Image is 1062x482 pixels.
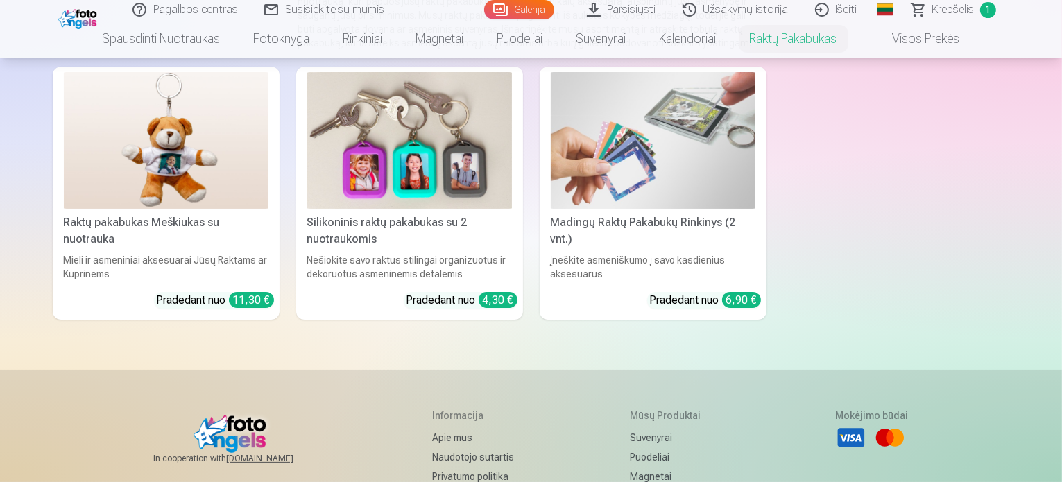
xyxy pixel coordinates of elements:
[307,72,512,209] img: Silikoninis raktų pakabukas su 2 nuotraukomis
[560,19,643,58] a: Suvenyrai
[327,19,400,58] a: Rinkiniai
[980,2,996,18] span: 1
[86,19,237,58] a: Spausdinti nuotraukas
[540,67,766,320] a: Madingų Raktų Pakabukų Rinkinys (2 vnt.)Madingų Raktų Pakabukų Rinkinys (2 vnt.)Įneškite asmenišk...
[733,19,854,58] a: Raktų pakabukas
[630,428,730,447] a: Suvenyrai
[545,253,761,281] div: Įneškite asmeniškumo į savo kasdienius aksesuarus
[722,292,761,308] div: 6,90 €
[432,408,524,422] h5: Informacija
[406,292,517,309] div: Pradedant nuo
[432,428,524,447] a: Apie mus
[229,292,274,308] div: 11,30 €
[932,1,975,18] span: Krepšelis
[875,422,905,453] li: Mastercard
[630,408,730,422] h5: Mūsų produktai
[479,292,517,308] div: 4,30 €
[545,214,761,248] div: Madingų Raktų Pakabukų Rinkinys (2 vnt.)
[153,453,327,464] span: In cooperation with
[481,19,560,58] a: Puodeliai
[836,408,909,422] h5: Mokėjimo būdai
[630,447,730,467] a: Puodeliai
[64,72,268,209] img: Raktų pakabukas Meškiukas su nuotrauka
[58,253,274,281] div: Mieli ir asmeniniai aksesuarai Jūsų Raktams ar Kuprinėms
[302,214,517,248] div: Silikoninis raktų pakabukas su 2 nuotraukomis
[237,19,327,58] a: Fotoknyga
[551,72,755,209] img: Madingų Raktų Pakabukų Rinkinys (2 vnt.)
[836,422,866,453] li: Visa
[643,19,733,58] a: Kalendoriai
[58,6,101,29] img: /fa2
[854,19,977,58] a: Visos prekės
[650,292,761,309] div: Pradedant nuo
[58,214,274,248] div: Raktų pakabukas Meškiukas su nuotrauka
[157,292,274,309] div: Pradedant nuo
[226,453,327,464] a: [DOMAIN_NAME]
[53,67,280,320] a: Raktų pakabukas Meškiukas su nuotraukaRaktų pakabukas Meškiukas su nuotraukaMieli ir asmeniniai a...
[432,447,524,467] a: Naudotojo sutartis
[302,253,517,281] div: Nešiokite savo raktus stilingai organizuotus ir dekoruotus asmeninėmis detalėmis
[400,19,481,58] a: Magnetai
[296,67,523,320] a: Silikoninis raktų pakabukas su 2 nuotraukomisSilikoninis raktų pakabukas su 2 nuotraukomisNešioki...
